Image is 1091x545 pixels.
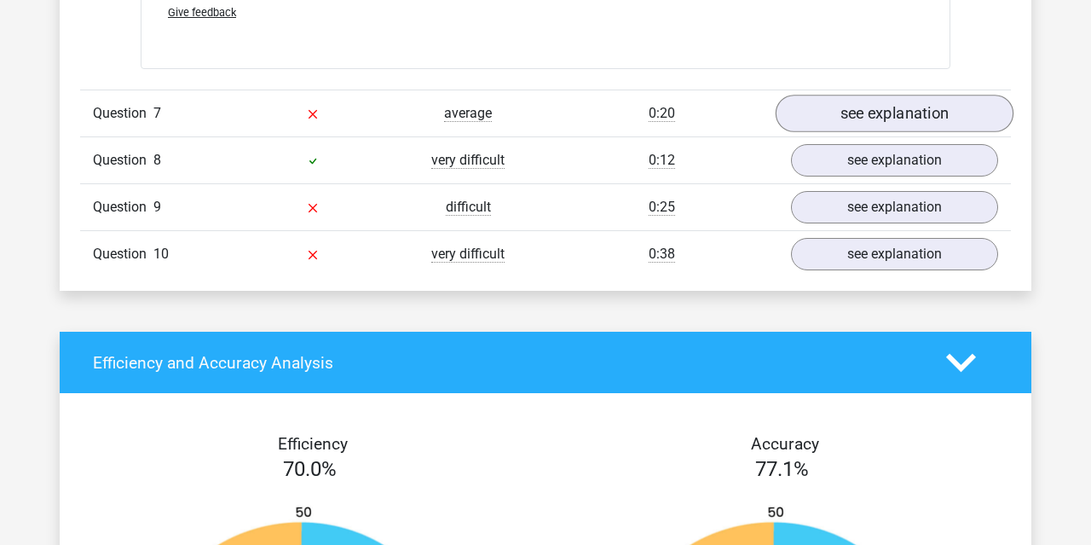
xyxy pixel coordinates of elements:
span: 0:12 [649,152,675,169]
span: very difficult [431,152,505,169]
h4: Accuracy [565,434,1005,454]
span: Question [93,150,153,171]
span: Give feedback [168,6,236,19]
span: 77.1% [755,457,809,481]
h4: Efficiency and Accuracy Analysis [93,353,921,373]
span: very difficult [431,246,505,263]
span: 7 [153,105,161,121]
a: see explanation [776,95,1013,132]
span: 70.0% [283,457,337,481]
span: difficult [446,199,491,216]
span: 10 [153,246,169,262]
span: 0:38 [649,246,675,263]
span: 0:25 [649,199,675,216]
span: 0:20 [649,105,675,122]
a: see explanation [791,191,998,223]
a: see explanation [791,144,998,177]
span: 8 [153,152,161,168]
span: Question [93,244,153,264]
a: see explanation [791,238,998,270]
h4: Efficiency [93,434,533,454]
span: average [444,105,492,122]
span: 9 [153,199,161,215]
span: Question [93,197,153,217]
span: Question [93,103,153,124]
